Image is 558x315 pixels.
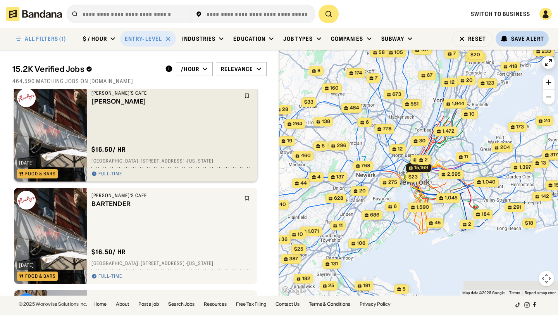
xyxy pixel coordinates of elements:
a: Search Jobs [168,302,195,306]
span: 137 [336,174,344,180]
div: Full-time [98,273,122,280]
a: Privacy Policy [360,302,391,306]
span: 131 [331,261,338,267]
span: 778 [383,126,391,132]
span: 58 [379,49,385,56]
span: 7 [375,75,378,81]
div: Job Types [283,35,313,42]
div: 464,590 matching jobs on [DOMAIN_NAME] [12,78,267,85]
span: 36 [281,236,288,243]
span: 20 [466,77,473,84]
div: Relevance [221,66,253,73]
span: 1,397 [519,164,531,171]
span: 10 [469,111,475,118]
span: 1,472 [443,128,455,135]
a: Terms & Conditions [309,302,350,306]
span: 296 [337,142,346,149]
span: 106 [357,240,365,247]
span: 25 [328,282,334,289]
span: 11 [464,154,468,160]
a: Post a job [138,302,159,306]
div: Food & Bars [25,274,56,279]
span: $18 [525,220,533,226]
span: 67 [427,72,433,79]
span: 291 [513,204,522,211]
span: 2 [468,221,471,228]
span: 123 [486,80,494,87]
span: 418 [509,63,517,70]
span: 182 [302,275,310,282]
span: 173 [516,124,524,130]
span: 28 [282,106,288,113]
span: 1,944 [452,100,464,107]
div: [PERSON_NAME] [91,98,239,105]
a: About [116,302,129,306]
a: Resources [204,302,227,306]
span: 551 [411,101,419,107]
span: 387 [289,256,298,262]
div: Save Alert [511,35,544,42]
span: 12 [450,79,455,86]
a: Terms (opens in new tab) [509,291,520,295]
span: 204 [500,144,510,151]
span: 275 [388,179,397,186]
span: 673 [393,91,401,98]
span: 105 [394,49,403,56]
span: 768 [362,163,370,169]
span: 10 [298,231,303,238]
span: 142 [541,193,549,200]
a: Open this area in Google Maps (opens a new window) [281,286,307,296]
div: [DATE] [19,161,34,165]
span: 12 [398,146,403,152]
div: Industries [182,35,215,42]
div: [GEOGRAPHIC_DATA] · [STREET_ADDRESS] · [US_STATE] [91,261,253,267]
div: [PERSON_NAME]'s Cafe [91,90,239,96]
img: Box logo [17,293,36,312]
a: Report a map error [525,291,556,295]
span: 107 [421,47,429,53]
div: Companies [331,35,363,42]
span: 20 [359,188,366,194]
span: 628 [334,195,343,202]
div: grid [12,89,267,296]
div: /hour [181,66,199,73]
div: $ 16.50 / hr [91,145,126,154]
span: 2,595 [447,171,461,178]
img: Ruby's Cafe logo [17,88,36,107]
span: 264 [293,121,302,127]
span: 181 [363,282,370,289]
span: 160 [330,85,339,92]
span: $25 [294,246,303,252]
div: ALL FILTERS (1) [25,36,66,42]
div: [DATE] [19,263,34,268]
span: 7 [453,50,456,57]
span: 19 [287,138,292,144]
img: Google [281,286,307,296]
span: 1,071 [308,228,319,235]
span: 460 [301,152,311,159]
span: $20 [470,52,480,57]
button: Map camera controls [539,271,554,286]
span: 6 [394,203,397,210]
span: 13 [541,160,546,166]
span: $33 [304,99,313,105]
span: 138 [322,118,330,125]
span: 686 [370,212,379,218]
span: 484 [350,105,359,111]
a: Switch to Business [471,10,530,17]
span: 317 [550,152,558,158]
div: Box [91,295,239,301]
span: 233 [542,48,551,55]
span: 4 [317,174,320,180]
span: 44 [300,180,307,187]
img: Bandana logotype [6,7,62,21]
span: 1,590 [417,204,429,211]
span: 30 [419,138,426,144]
span: 8 [317,67,320,74]
a: Contact Us [276,302,300,306]
span: 184 [482,211,490,218]
img: Ruby's Cafe logo [17,191,36,209]
span: Map data ©2025 Google [462,291,505,295]
span: 174 [355,70,362,76]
